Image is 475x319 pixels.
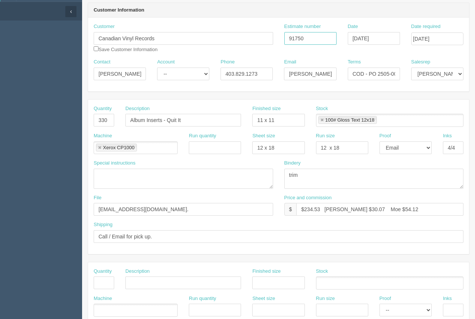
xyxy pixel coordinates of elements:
label: Shipping [94,221,113,228]
label: Inks [443,132,452,140]
label: Estimate number [284,23,321,30]
label: Run size [316,295,335,302]
label: Special instructions [94,160,135,167]
label: Date required [411,23,441,30]
label: Salesrep [411,59,430,66]
label: Proof [379,295,391,302]
label: Stock [316,105,328,112]
label: Contact [94,59,110,66]
label: Stock [316,268,328,275]
label: Date [348,23,358,30]
div: Save Customer Information [94,23,273,53]
div: 100# Gloss Text 12x18 [325,118,375,122]
label: Finished size [252,105,281,112]
div: $ [284,203,297,216]
input: Enter customer name [94,32,273,45]
label: Customer [94,23,115,30]
label: Description [125,105,150,112]
label: Inks [443,295,452,302]
label: Terms [348,59,361,66]
label: Run size [316,132,335,140]
label: Quantity [94,105,112,112]
label: File [94,194,101,201]
label: Price and commission [284,194,332,201]
label: Finished size [252,268,281,275]
label: Run quantity [189,295,216,302]
label: Quantity [94,268,112,275]
header: Customer Information [88,3,469,18]
label: Sheet size [252,132,275,140]
label: Email [284,59,296,66]
label: Run quantity [189,132,216,140]
label: Sheet size [252,295,275,302]
label: Account [157,59,175,66]
label: Proof [379,132,391,140]
label: Machine [94,295,112,302]
label: Description [125,268,150,275]
label: Phone [221,59,235,66]
label: Machine [94,132,112,140]
textarea: trim [284,169,464,189]
label: Bindery [284,160,301,167]
div: Xerox CP1000 [103,145,135,150]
